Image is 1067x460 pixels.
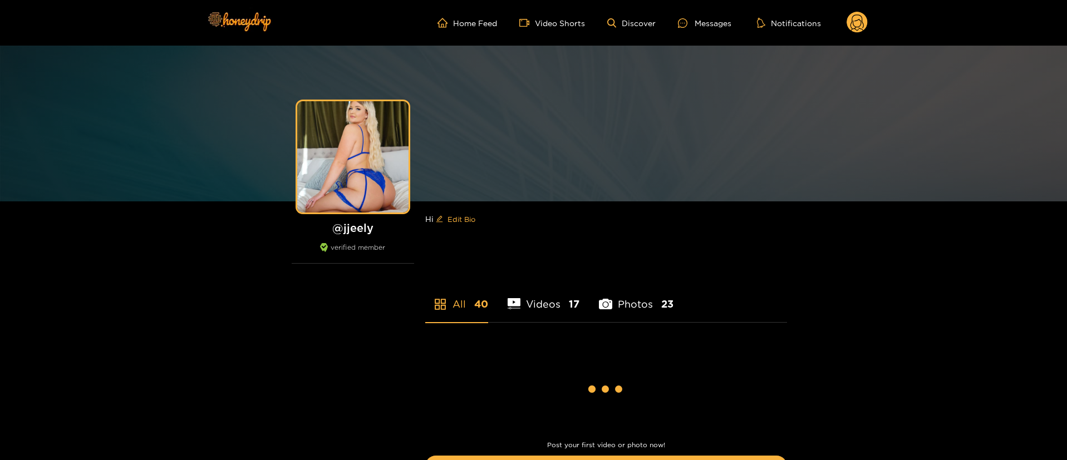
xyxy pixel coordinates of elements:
[569,297,579,311] span: 17
[437,18,453,28] span: home
[436,215,443,224] span: edit
[292,221,414,235] h1: @ jjeely
[519,18,585,28] a: Video Shorts
[508,272,580,322] li: Videos
[434,298,447,311] span: appstore
[599,272,673,322] li: Photos
[437,18,497,28] a: Home Feed
[425,272,488,322] li: All
[474,297,488,311] span: 40
[425,201,787,237] div: Hi
[425,441,787,449] p: Post your first video or photo now!
[661,297,673,311] span: 23
[434,210,478,228] button: editEdit Bio
[678,17,731,29] div: Messages
[519,18,535,28] span: video-camera
[754,17,824,28] button: Notifications
[448,214,475,225] span: Edit Bio
[607,18,656,28] a: Discover
[292,243,414,264] div: verified member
